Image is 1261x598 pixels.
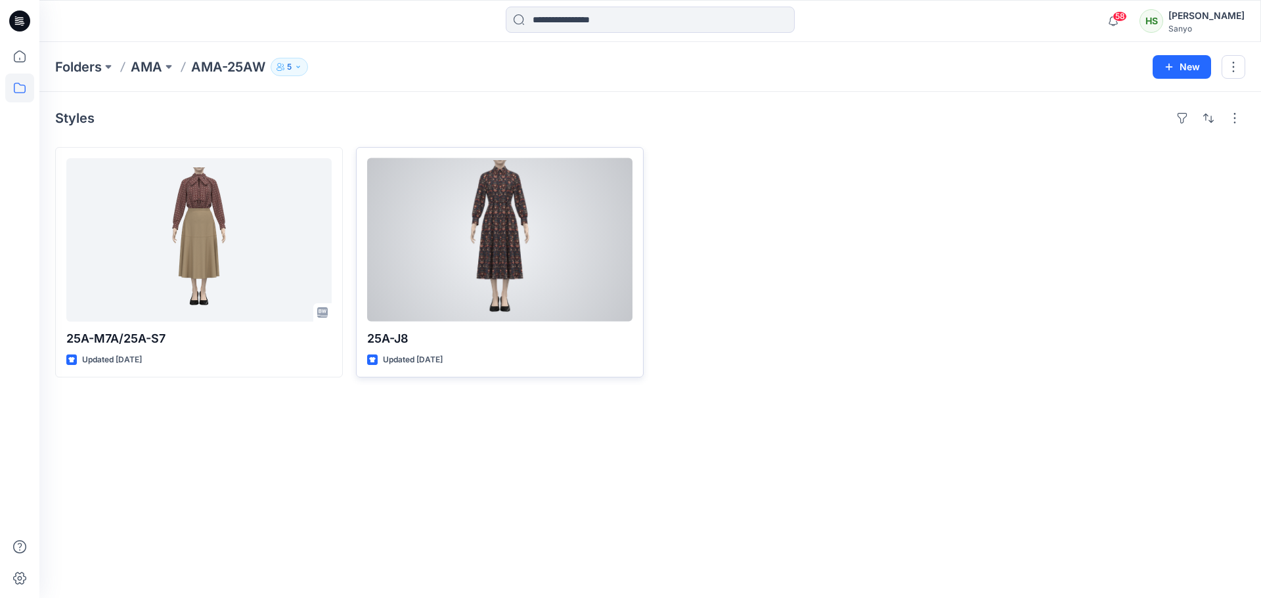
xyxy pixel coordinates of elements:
a: 25A-M7A/25A-S7 [66,158,332,322]
a: AMA [131,58,162,76]
p: 25A-M7A/25A-S7 [66,330,332,348]
button: New [1153,55,1211,79]
span: 58 [1113,11,1127,22]
div: [PERSON_NAME] [1168,8,1245,24]
a: Folders [55,58,102,76]
div: Sanyo [1168,24,1245,33]
p: 5 [287,60,292,74]
h4: Styles [55,110,95,126]
p: Updated [DATE] [383,353,443,367]
p: Updated [DATE] [82,353,142,367]
p: 25A-J8 [367,330,632,348]
div: HS [1139,9,1163,33]
a: 25A-J8 [367,158,632,322]
button: 5 [271,58,308,76]
p: AMA-25AW [191,58,265,76]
